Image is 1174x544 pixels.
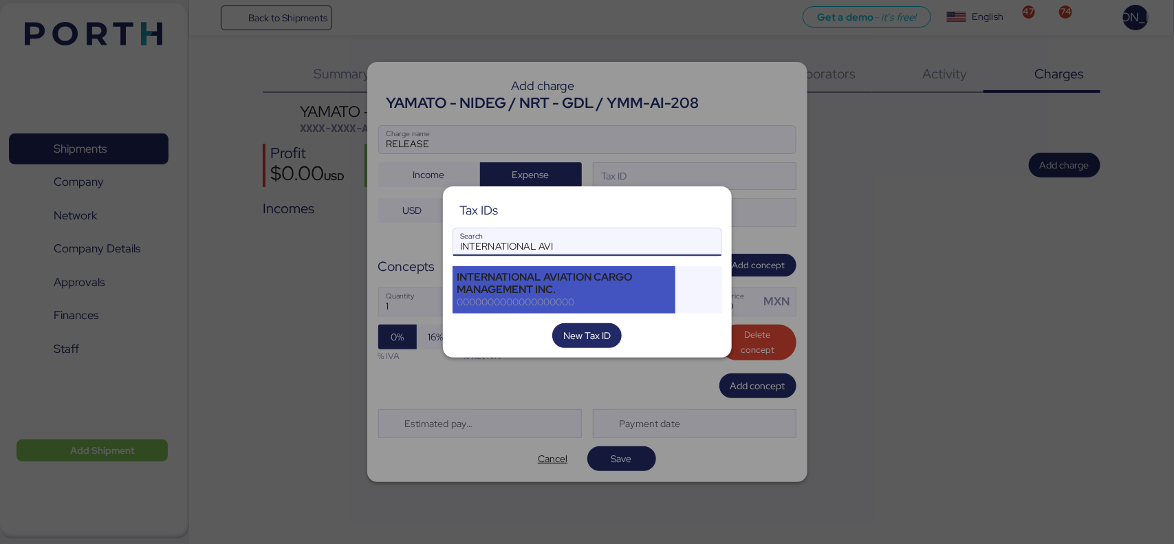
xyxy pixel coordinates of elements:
span: New Tax ID [563,327,611,344]
div: INTERNATIONAL AVIATION CARGO MANAGEMENT INC. [457,271,671,296]
input: Search [453,228,721,256]
button: New Tax ID [552,323,622,348]
div: Tax IDs [459,204,498,217]
div: 0000000000000000000 [457,296,671,308]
